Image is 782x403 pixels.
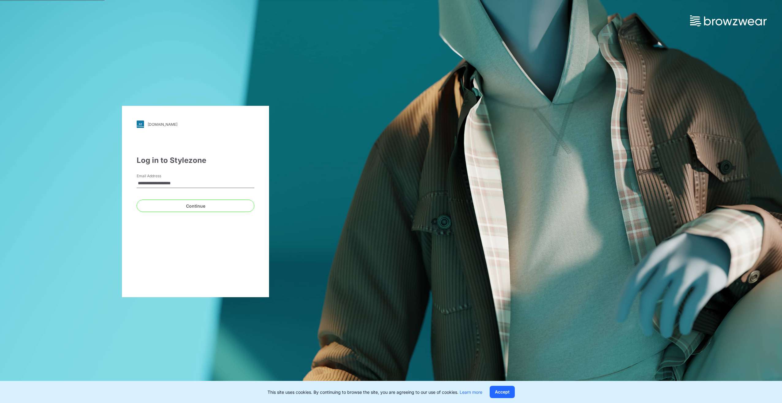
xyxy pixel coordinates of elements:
[148,122,177,127] div: [DOMAIN_NAME]
[490,386,515,398] button: Accept
[268,389,482,395] p: This site uses cookies. By continuing to browse the site, you are agreeing to our use of cookies.
[137,155,254,166] div: Log in to Stylezone
[460,390,482,395] a: Learn more
[137,121,254,128] a: [DOMAIN_NAME]
[137,173,180,179] label: Email Address
[137,200,254,212] button: Continue
[690,15,767,26] img: browzwear-logo.73288ffb.svg
[137,121,144,128] img: svg+xml;base64,PHN2ZyB3aWR0aD0iMjgiIGhlaWdodD0iMjgiIHZpZXdCb3g9IjAgMCAyOCAyOCIgZmlsbD0ibm9uZSIgeG...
